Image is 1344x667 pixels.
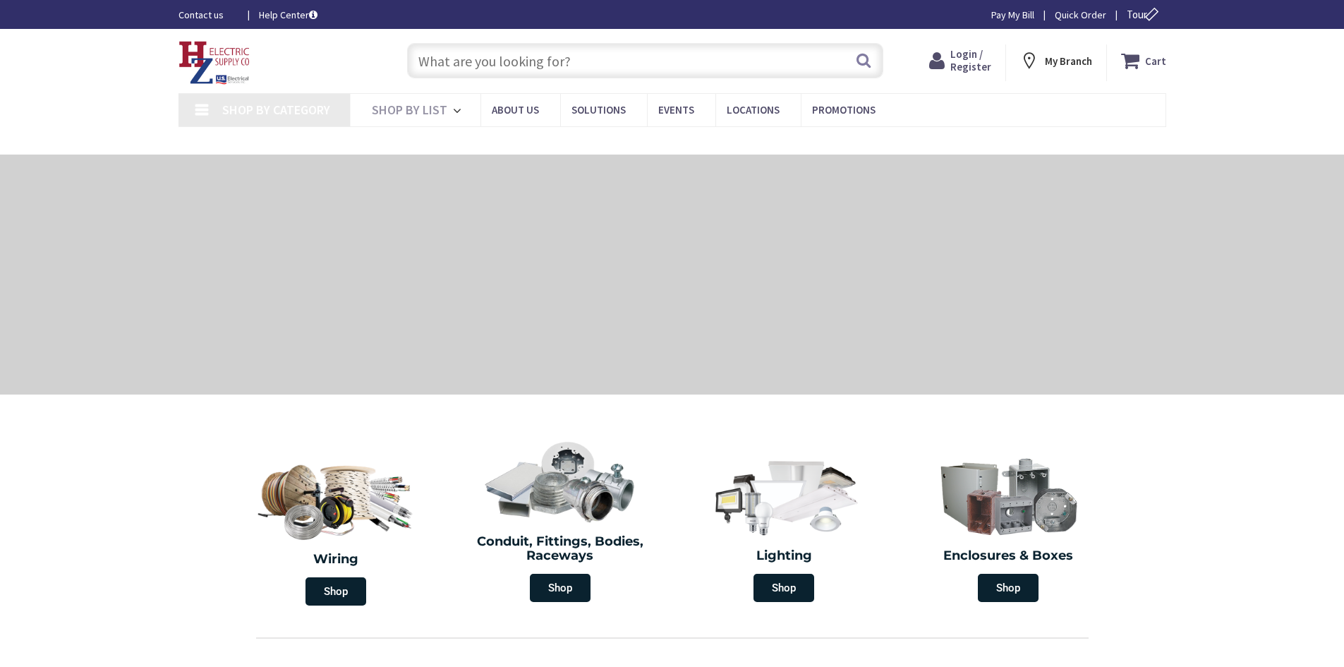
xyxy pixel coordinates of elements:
[178,41,250,85] img: HZ Electric Supply
[1121,48,1166,73] a: Cart
[222,102,330,118] span: Shop By Category
[727,103,780,116] span: Locations
[907,549,1110,563] h2: Enclosures & Boxes
[407,43,883,78] input: What are you looking for?
[683,549,886,563] h2: Lighting
[929,48,991,73] a: Login / Register
[492,103,539,116] span: About Us
[978,574,1039,602] span: Shop
[1145,48,1166,73] strong: Cart
[1019,48,1092,73] div: My Branch
[1127,8,1163,21] span: Tour
[1045,54,1092,68] strong: My Branch
[259,8,317,22] a: Help Center
[571,103,626,116] span: Solutions
[1055,8,1106,22] a: Quick Order
[459,535,662,563] h2: Conduit, Fittings, Bodies, Raceways
[224,447,449,613] a: Wiring Shop
[753,574,814,602] span: Shop
[452,433,669,609] a: Conduit, Fittings, Bodies, Raceways Shop
[900,447,1117,609] a: Enclosures & Boxes Shop
[530,574,591,602] span: Shop
[812,103,876,116] span: Promotions
[991,8,1034,22] a: Pay My Bill
[231,553,442,567] h2: Wiring
[950,47,991,73] span: Login / Register
[658,103,694,116] span: Events
[178,8,236,22] a: Contact us
[305,577,366,606] span: Shop
[372,102,447,118] span: Shop By List
[676,447,893,609] a: Lighting Shop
